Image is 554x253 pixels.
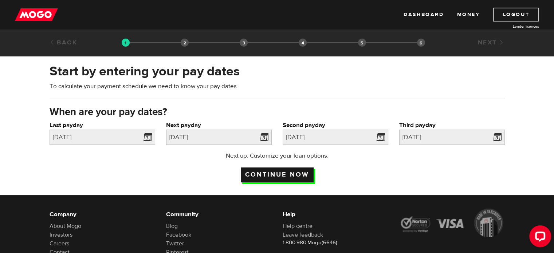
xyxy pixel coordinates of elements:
a: Help centre [283,222,313,230]
h3: When are your pay dates? [50,106,505,118]
a: Careers [50,240,69,247]
a: Leave feedback [283,231,323,238]
img: transparent-188c492fd9eaac0f573672f40bb141c2.gif [122,39,130,47]
label: Last payday [50,121,155,130]
h6: Help [283,210,388,219]
a: Facebook [166,231,191,238]
img: legal-icons-92a2ffecb4d32d839781d1b4e4802d7b.png [399,209,505,237]
a: Blog [166,222,178,230]
a: About Mogo [50,222,81,230]
p: To calculate your payment schedule we need to know your pay dates. [50,82,505,91]
a: Logout [493,8,539,21]
iframe: LiveChat chat widget [523,222,554,253]
a: Investors [50,231,72,238]
h2: Start by entering your pay dates [50,64,505,79]
p: Next up: Customize your loan options. [205,151,349,160]
h6: Community [166,210,272,219]
label: Third payday [399,121,505,130]
p: 1.800.980.Mogo(6646) [283,239,388,246]
a: Money [457,8,480,21]
h6: Company [50,210,155,219]
a: Twitter [166,240,184,247]
input: Continue now [241,167,314,182]
label: Next payday [166,121,272,130]
a: Back [50,39,78,47]
label: Second payday [283,121,388,130]
img: mogo_logo-11ee424be714fa7cbb0f0f49df9e16ec.png [15,8,58,21]
a: Dashboard [404,8,444,21]
a: Lender licences [484,24,539,29]
a: Next [478,39,504,47]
